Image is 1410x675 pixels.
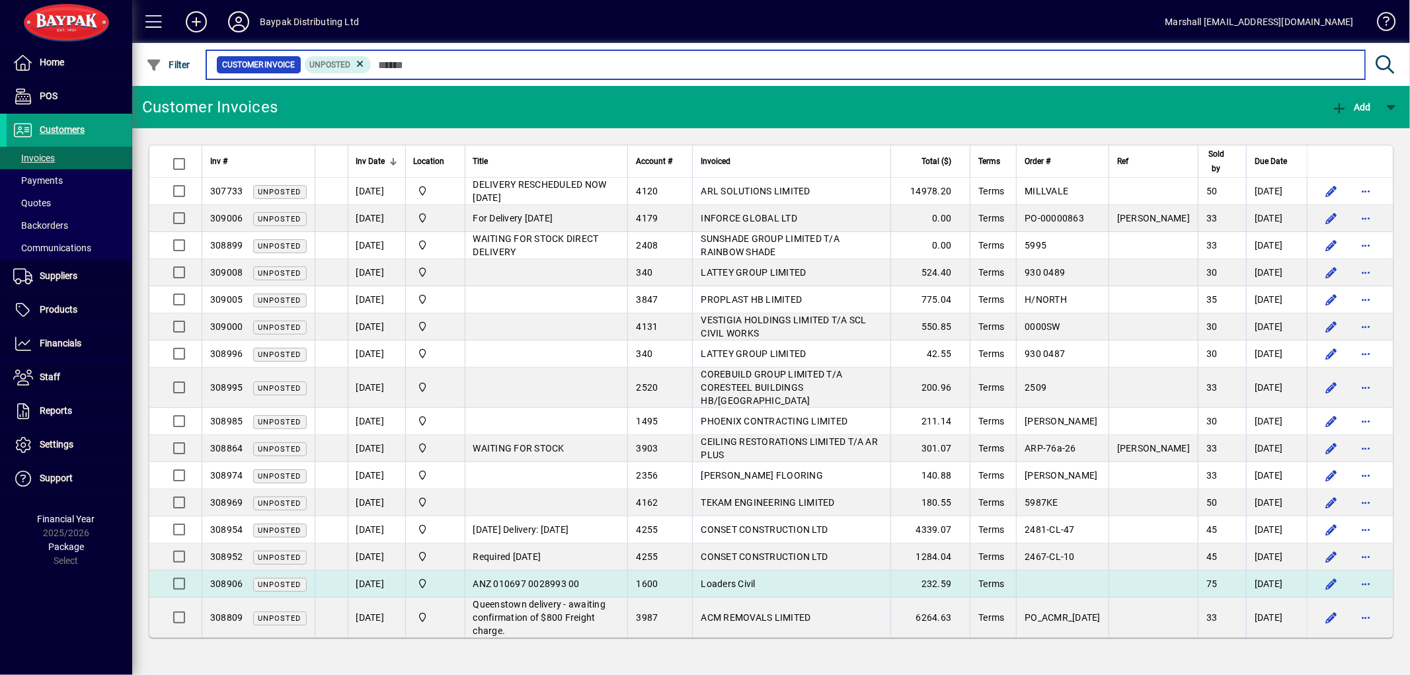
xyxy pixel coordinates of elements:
[1025,186,1068,196] span: MILLVALE
[473,179,607,203] span: DELIVERY RESCHEDULED NOW [DATE]
[978,612,1004,623] span: Terms
[978,213,1004,223] span: Terms
[222,58,295,71] span: Customer Invoice
[38,514,95,524] span: Financial Year
[1025,267,1065,278] span: 930 0489
[258,499,301,508] span: Unposted
[1246,598,1307,637] td: [DATE]
[348,462,405,489] td: [DATE]
[258,269,301,278] span: Unposted
[636,240,658,251] span: 2408
[899,154,963,169] div: Total ($)
[1355,377,1376,398] button: More options
[1246,340,1307,368] td: [DATE]
[210,578,243,589] span: 308906
[1355,180,1376,202] button: More options
[473,443,565,454] span: WAITING FOR STOCK
[348,571,405,598] td: [DATE]
[1165,11,1354,32] div: Marshall [EMAIL_ADDRESS][DOMAIN_NAME]
[636,154,672,169] span: Account #
[40,372,60,382] span: Staff
[210,551,243,562] span: 308952
[414,468,457,483] span: Baypak - Onekawa
[310,60,351,69] span: Unposted
[1117,213,1190,223] span: [PERSON_NAME]
[305,56,372,73] mat-chip: Customer Invoice Status: Unposted
[1246,313,1307,340] td: [DATE]
[48,541,84,552] span: Package
[414,154,445,169] span: Location
[1331,102,1371,112] span: Add
[1246,408,1307,435] td: [DATE]
[473,599,606,636] span: Queenstown delivery - awaiting confirmation of $800 Freight charge.
[414,495,457,510] span: Baypak - Onekawa
[210,294,243,305] span: 309005
[7,361,132,394] a: Staff
[890,598,970,637] td: 6264.63
[473,578,580,589] span: ANZ 010697 0028993 00
[40,57,64,67] span: Home
[1321,573,1342,594] button: Edit
[473,524,569,535] span: [DATE] Delivery: [DATE]
[13,175,63,186] span: Payments
[40,124,85,135] span: Customers
[210,321,243,332] span: 309000
[1117,154,1128,169] span: Ref
[701,470,823,481] span: [PERSON_NAME] FLOORING
[40,473,73,483] span: Support
[701,578,755,589] span: Loaders Civil
[1206,213,1218,223] span: 33
[348,598,405,637] td: [DATE]
[1246,462,1307,489] td: [DATE]
[978,470,1004,481] span: Terms
[1355,519,1376,540] button: More options
[701,154,882,169] div: Invoiced
[40,405,72,416] span: Reports
[40,439,73,450] span: Settings
[7,214,132,237] a: Backorders
[636,294,658,305] span: 3847
[978,321,1004,332] span: Terms
[40,304,77,315] span: Products
[1206,294,1218,305] span: 35
[1321,519,1342,540] button: Edit
[890,462,970,489] td: 140.88
[1025,348,1065,359] span: 930 0487
[1321,208,1342,229] button: Edit
[258,215,301,223] span: Unposted
[1321,289,1342,310] button: Edit
[210,497,243,508] span: 308969
[7,395,132,428] a: Reports
[356,154,385,169] span: Inv Date
[13,243,91,253] span: Communications
[1025,240,1046,251] span: 5995
[1321,546,1342,567] button: Edit
[40,338,81,348] span: Financials
[890,489,970,516] td: 180.55
[7,169,132,192] a: Payments
[1206,416,1218,426] span: 30
[978,267,1004,278] span: Terms
[348,178,405,205] td: [DATE]
[890,543,970,571] td: 1284.04
[978,186,1004,196] span: Terms
[1355,438,1376,459] button: More options
[701,524,828,535] span: CONSET CONSTRUCTION LTD
[978,240,1004,251] span: Terms
[1246,571,1307,598] td: [DATE]
[1355,316,1376,337] button: More options
[1025,443,1076,454] span: ARP-76a-26
[1206,612,1218,623] span: 33
[636,154,684,169] div: Account #
[210,213,243,223] span: 309006
[1328,95,1374,119] button: Add
[258,553,301,562] span: Unposted
[217,10,260,34] button: Profile
[1246,516,1307,543] td: [DATE]
[1206,551,1218,562] span: 45
[890,516,970,543] td: 4339.07
[1206,348,1218,359] span: 30
[210,443,243,454] span: 308864
[636,348,652,359] span: 340
[1117,443,1190,454] span: [PERSON_NAME]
